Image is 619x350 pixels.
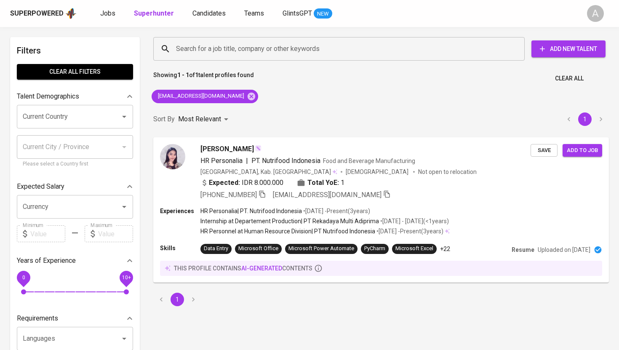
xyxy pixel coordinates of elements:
div: A [587,5,604,22]
div: [GEOGRAPHIC_DATA], Kab. [GEOGRAPHIC_DATA] [200,168,337,176]
input: Value [98,225,133,242]
a: Superpoweredapp logo [10,7,77,20]
p: • [DATE] - Present ( 3 years ) [375,227,443,235]
span: Candidates [192,9,226,17]
div: Requirements [17,310,133,327]
span: [DEMOGRAPHIC_DATA] [346,168,410,176]
p: Requirements [17,313,58,323]
span: Add New Talent [538,44,599,54]
p: Years of Experience [17,256,76,266]
input: Value [30,225,65,242]
b: Total YoE: [307,178,339,188]
b: Superhunter [134,9,174,17]
span: NEW [314,10,332,18]
p: HR Personalia | PT. Nutrifood Indonesia [200,207,302,215]
p: Uploaded on [DATE] [538,246,590,254]
p: Showing of talent profiles found [153,71,254,86]
button: page 1 [171,293,184,306]
b: Expected: [209,178,240,188]
p: Talent Demographics [17,91,79,102]
p: +22 [440,245,450,253]
p: Please select a Country first [23,160,127,168]
span: Clear All [555,73,584,84]
span: AI-generated [241,265,282,272]
span: Add to job [567,146,598,155]
p: Sort By [153,114,175,124]
span: Food and Beverage Manufacturing [323,158,415,164]
div: Microsoft Excel [395,245,433,253]
div: Superpowered [10,9,64,19]
button: Add to job [563,144,602,157]
span: Save [535,146,553,155]
span: 1 [341,178,344,188]
nav: pagination navigation [561,112,609,126]
button: page 1 [578,112,592,126]
span: GlintsGPT [283,9,312,17]
div: Talent Demographics [17,88,133,105]
p: HR Personnel at Human Resource Division | PT Nutrifood Indonesia [200,227,375,235]
div: Years of Experience [17,252,133,269]
span: PT. Nutrifood Indonesia [251,157,320,165]
button: Open [118,333,130,345]
span: 10+ [122,275,131,281]
button: Add New Talent [531,40,606,57]
img: d89759764ace5aa603de7330f808e3b1.jpeg [160,144,185,169]
div: Microsoft Power Automate [288,245,354,253]
div: Expected Salary [17,178,133,195]
a: Jobs [100,8,117,19]
a: Superhunter [134,8,176,19]
span: Jobs [100,9,115,17]
span: [EMAIL_ADDRESS][DOMAIN_NAME] [273,191,382,199]
a: GlintsGPT NEW [283,8,332,19]
div: [EMAIL_ADDRESS][DOMAIN_NAME] [152,90,258,103]
span: HR Personalia [200,157,243,165]
p: this profile contains contents [174,264,312,273]
a: [PERSON_NAME]HR Personalia|PT. Nutrifood IndonesiaFood and Beverage Manufacturing[GEOGRAPHIC_DATA... [153,137,609,283]
button: Clear All filters [17,64,133,80]
div: Microsoft Office [238,245,278,253]
b: 1 [195,72,198,78]
span: [PERSON_NAME] [200,144,254,154]
p: • [DATE] - Present ( 3 years ) [302,207,370,215]
a: Teams [244,8,266,19]
div: PyCharm [364,245,385,253]
span: 0 [22,275,25,281]
p: Resume [512,246,534,254]
button: Clear All [552,71,587,86]
span: Clear All filters [24,67,126,77]
p: Most Relevant [178,114,221,124]
button: Open [118,111,130,123]
nav: pagination navigation [153,293,201,306]
img: magic_wand.svg [255,145,261,152]
span: | [246,156,248,166]
div: IDR 8.000.000 [200,178,283,188]
img: app logo [65,7,77,20]
span: Teams [244,9,264,17]
button: Open [118,201,130,213]
p: Not open to relocation [418,168,477,176]
button: Save [531,144,558,157]
p: • [DATE] - [DATE] ( <1 years ) [379,217,449,225]
p: Expected Salary [17,182,64,192]
p: Skills [160,244,200,252]
span: [EMAIL_ADDRESS][DOMAIN_NAME] [152,92,249,100]
a: Candidates [192,8,227,19]
div: Most Relevant [178,112,231,127]
span: [PHONE_NUMBER] [200,191,257,199]
b: 1 - 1 [177,72,189,78]
p: Internship at Departement Production | PT Rekadaya Multi Adiprima [200,217,379,225]
p: Experiences [160,207,200,215]
div: Data Entry [204,245,228,253]
h6: Filters [17,44,133,57]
